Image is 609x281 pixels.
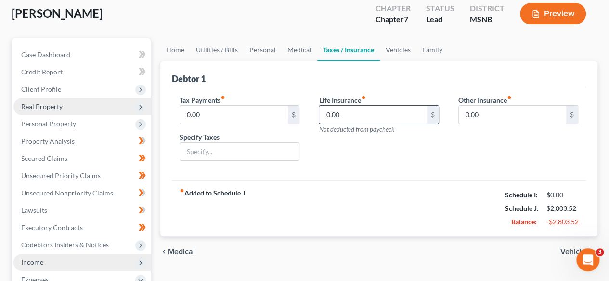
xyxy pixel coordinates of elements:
[21,241,109,249] span: Codebtors Insiders & Notices
[459,106,566,124] input: --
[317,38,380,61] a: Taxes / Insurance
[13,150,151,167] a: Secured Claims
[12,6,103,20] span: [PERSON_NAME]
[282,38,317,61] a: Medical
[21,68,63,76] span: Credit Report
[190,38,244,61] a: Utilities / Bills
[13,133,151,150] a: Property Analysis
[244,38,282,61] a: Personal
[160,38,190,61] a: Home
[546,217,578,227] div: -$2,803.52
[21,206,47,214] span: Lawsuits
[427,106,439,124] div: $
[505,204,539,212] strong: Schedule J:
[13,202,151,219] a: Lawsuits
[426,14,454,25] div: Lead
[168,248,195,256] span: Medical
[288,106,299,124] div: $
[172,73,206,85] div: Debtor 1
[319,125,394,133] span: Not deducted from paycheck
[458,95,512,105] label: Other Insurance
[596,248,604,256] span: 3
[546,204,578,213] div: $2,803.52
[21,154,67,162] span: Secured Claims
[21,50,70,59] span: Case Dashboard
[470,14,505,25] div: MSNB
[180,95,225,105] label: Tax Payments
[180,188,245,229] strong: Added to Schedule J
[13,167,151,184] a: Unsecured Priority Claims
[160,248,195,256] button: chevron_left Medical
[13,63,151,81] a: Credit Report
[160,248,168,256] i: chevron_left
[470,3,505,14] div: District
[13,46,151,63] a: Case Dashboard
[21,85,61,93] span: Client Profile
[319,106,427,124] input: --
[180,188,184,193] i: fiber_manual_record
[560,248,597,256] button: Vehicles chevron_right
[416,38,448,61] a: Family
[380,38,416,61] a: Vehicles
[319,95,365,105] label: Life Insurance
[21,137,75,145] span: Property Analysis
[376,14,411,25] div: Chapter
[21,120,76,128] span: Personal Property
[560,248,590,256] span: Vehicles
[13,184,151,202] a: Unsecured Nonpriority Claims
[21,189,113,197] span: Unsecured Nonpriority Claims
[21,258,43,266] span: Income
[180,106,287,124] input: --
[180,132,220,142] label: Specify Taxes
[505,191,538,199] strong: Schedule I:
[404,14,408,24] span: 7
[426,3,454,14] div: Status
[546,190,578,200] div: $0.00
[511,218,537,226] strong: Balance:
[220,95,225,100] i: fiber_manual_record
[21,171,101,180] span: Unsecured Priority Claims
[13,219,151,236] a: Executory Contracts
[507,95,512,100] i: fiber_manual_record
[576,248,599,271] iframe: Intercom live chat
[520,3,586,24] button: Preview
[21,102,63,110] span: Real Property
[376,3,411,14] div: Chapter
[180,143,299,161] input: Specify...
[361,95,365,100] i: fiber_manual_record
[21,223,83,232] span: Executory Contracts
[566,106,578,124] div: $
